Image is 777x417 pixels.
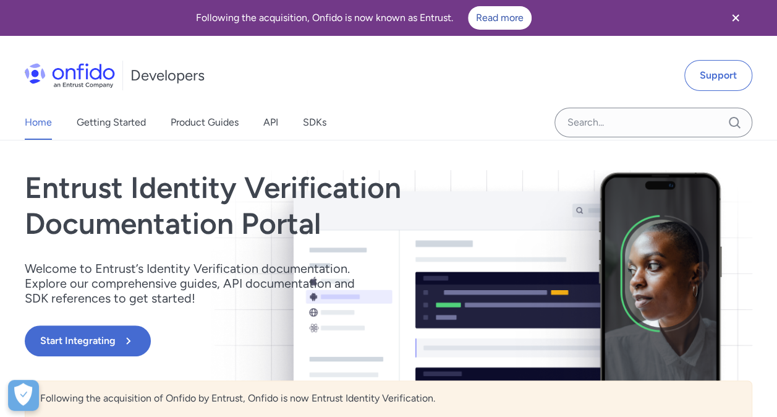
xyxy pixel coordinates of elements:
[684,60,752,91] a: Support
[8,380,39,411] div: Cookie Preferences
[303,105,326,140] a: SDKs
[25,325,151,356] button: Start Integrating
[25,63,115,88] img: Onfido Logo
[8,380,39,411] button: Open Preferences
[25,325,534,356] a: Start Integrating
[468,6,532,30] a: Read more
[25,105,52,140] a: Home
[263,105,278,140] a: API
[15,6,713,30] div: Following the acquisition, Onfido is now known as Entrust.
[171,105,239,140] a: Product Guides
[77,105,146,140] a: Getting Started
[554,108,752,137] input: Onfido search input field
[25,261,371,306] p: Welcome to Entrust’s Identity Verification documentation. Explore our comprehensive guides, API d...
[713,2,758,33] button: Close banner
[130,66,205,85] h1: Developers
[728,11,743,25] svg: Close banner
[25,170,534,241] h1: Entrust Identity Verification Documentation Portal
